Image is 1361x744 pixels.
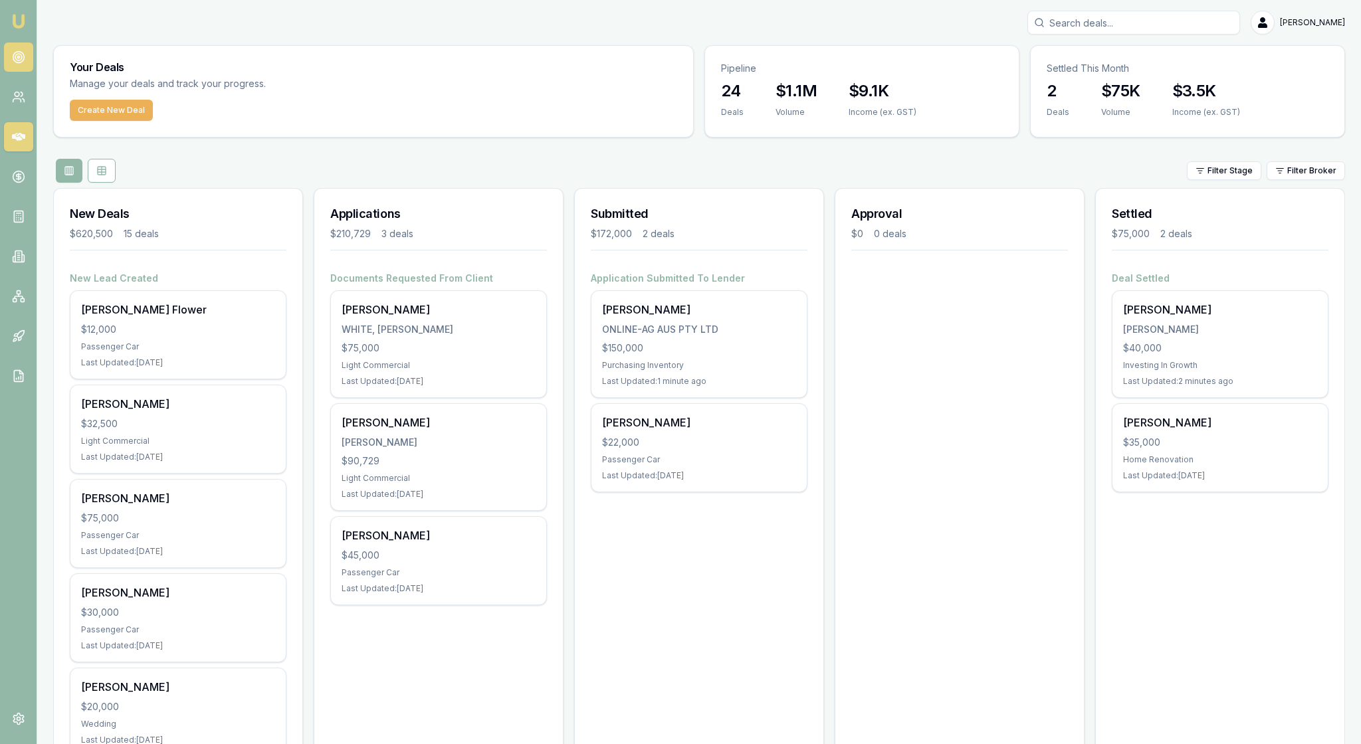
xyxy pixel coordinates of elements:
h3: $1.1M [776,80,817,102]
div: $75,000 [81,511,275,525]
h3: $3.5K [1172,80,1240,102]
div: Last Updated: [DATE] [342,376,536,387]
div: Passenger Car [81,624,275,635]
div: [PERSON_NAME] [81,490,275,506]
h4: Application Submitted To Lender [591,272,807,285]
div: Passenger Car [81,530,275,541]
div: $40,000 [1123,341,1317,355]
span: [PERSON_NAME] [1280,17,1345,28]
div: [PERSON_NAME] [602,302,796,318]
div: Light Commercial [81,436,275,446]
div: Home Renovation [1123,454,1317,465]
div: [PERSON_NAME] [602,415,796,430]
h3: $75K [1101,80,1140,102]
div: Volume [776,107,817,118]
div: $35,000 [1123,436,1317,449]
div: [PERSON_NAME] [81,585,275,601]
div: Deals [1047,107,1069,118]
h4: Deal Settled [1112,272,1328,285]
div: Last Updated: 2 minutes ago [1123,376,1317,387]
h3: Approval [851,205,1068,223]
div: [PERSON_NAME] [81,679,275,695]
div: Volume [1101,107,1140,118]
h4: Documents Requested From Client [330,272,547,285]
div: Income (ex. GST) [1172,107,1240,118]
div: Investing In Growth [1123,360,1317,371]
div: Income (ex. GST) [849,107,916,118]
div: Last Updated: [DATE] [602,470,796,481]
h3: Settled [1112,205,1328,223]
div: [PERSON_NAME] [1123,323,1317,336]
span: Filter Stage [1207,165,1253,176]
div: Passenger Car [602,454,796,465]
div: $32,500 [81,417,275,430]
div: $12,000 [81,323,275,336]
div: Last Updated: 1 minute ago [602,376,796,387]
div: 2 deals [1160,227,1192,240]
button: Filter Stage [1187,161,1261,180]
div: Purchasing Inventory [602,360,796,371]
div: Deals [721,107,744,118]
div: Passenger Car [81,341,275,352]
h3: 2 [1047,80,1069,102]
div: $30,000 [81,606,275,619]
div: $75,000 [342,341,536,355]
div: 0 deals [874,227,906,240]
h3: $9.1K [849,80,916,102]
div: Last Updated: [DATE] [81,357,275,368]
h3: 24 [721,80,744,102]
div: Last Updated: [DATE] [81,640,275,651]
input: Search deals [1027,11,1240,35]
button: Create New Deal [70,100,153,121]
div: [PERSON_NAME] [81,396,275,412]
div: [PERSON_NAME] Flower [81,302,275,318]
div: [PERSON_NAME] [342,436,536,449]
div: $0 [851,227,863,240]
div: 2 deals [643,227,675,240]
div: 15 deals [124,227,159,240]
p: Pipeline [721,62,1003,75]
div: [PERSON_NAME] [1123,302,1317,318]
h4: New Lead Created [70,272,286,285]
div: Last Updated: [DATE] [81,546,275,557]
h3: Submitted [591,205,807,223]
div: $172,000 [591,227,632,240]
div: Passenger Car [342,567,536,578]
div: [PERSON_NAME] [342,302,536,318]
div: Last Updated: [DATE] [342,583,536,594]
div: $22,000 [602,436,796,449]
div: $210,729 [330,227,371,240]
div: 3 deals [381,227,413,240]
div: $20,000 [81,700,275,713]
span: Filter Broker [1287,165,1336,176]
div: Last Updated: [DATE] [81,452,275,462]
div: [PERSON_NAME] [342,527,536,543]
p: Settled This Month [1047,62,1328,75]
div: $90,729 [342,454,536,468]
div: Last Updated: [DATE] [342,489,536,500]
div: $620,500 [70,227,113,240]
div: ONLINE-AG AUS PTY LTD [602,323,796,336]
div: Wedding [81,719,275,729]
div: $45,000 [342,549,536,562]
div: Light Commercial [342,360,536,371]
img: emu-icon-u.png [11,13,27,29]
div: Last Updated: [DATE] [1123,470,1317,481]
div: $150,000 [602,341,796,355]
div: Light Commercial [342,473,536,484]
h3: Your Deals [70,62,677,72]
h3: New Deals [70,205,286,223]
div: [PERSON_NAME] [1123,415,1317,430]
p: Manage your deals and track your progress. [70,76,410,92]
div: WHITE, [PERSON_NAME] [342,323,536,336]
div: $75,000 [1112,227,1150,240]
div: [PERSON_NAME] [342,415,536,430]
h3: Applications [330,205,547,223]
button: Filter Broker [1267,161,1345,180]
